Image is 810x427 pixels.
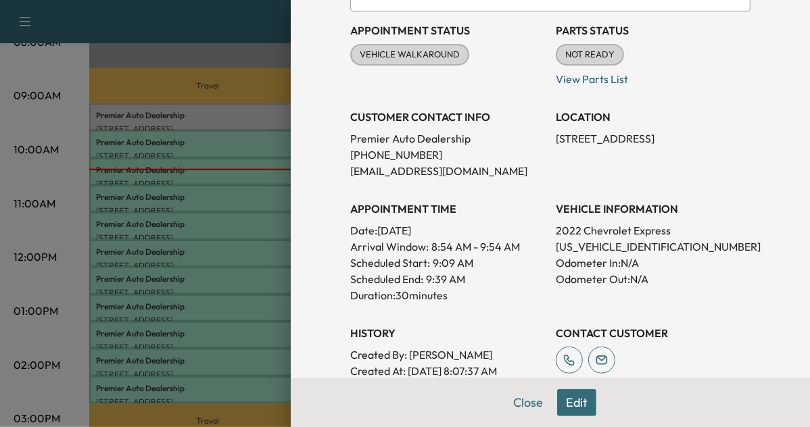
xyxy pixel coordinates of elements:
[556,255,751,271] p: Odometer In: N/A
[350,22,545,39] h3: Appointment Status
[556,109,751,125] h3: LOCATION
[350,255,430,271] p: Scheduled Start:
[350,363,545,379] p: Created At : [DATE] 8:07:37 AM
[426,271,465,287] p: 9:39 AM
[556,201,751,217] h3: VEHICLE INFORMATION
[350,271,423,287] p: Scheduled End:
[556,325,751,341] h3: CONTACT CUSTOMER
[556,130,751,147] p: [STREET_ADDRESS]
[350,222,545,238] p: Date: [DATE]
[350,163,545,179] p: [EMAIL_ADDRESS][DOMAIN_NAME]
[350,130,545,147] p: Premier Auto Dealership
[433,255,473,271] p: 9:09 AM
[556,222,751,238] p: 2022 Chevrolet Express
[556,271,751,287] p: Odometer Out: N/A
[557,389,596,416] button: Edit
[350,325,545,341] h3: History
[556,66,751,87] p: View Parts List
[350,238,545,255] p: Arrival Window:
[556,238,751,255] p: [US_VEHICLE_IDENTIFICATION_NUMBER]
[556,22,751,39] h3: Parts Status
[350,287,545,303] p: Duration: 30 minutes
[504,389,552,416] button: Close
[557,48,623,61] span: NOT READY
[350,109,545,125] h3: CUSTOMER CONTACT INFO
[350,347,545,363] p: Created By : [PERSON_NAME]
[352,48,468,61] span: VEHICLE WALKAROUND
[350,201,545,217] h3: APPOINTMENT TIME
[431,238,520,255] span: 8:54 AM - 9:54 AM
[350,147,545,163] p: [PHONE_NUMBER]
